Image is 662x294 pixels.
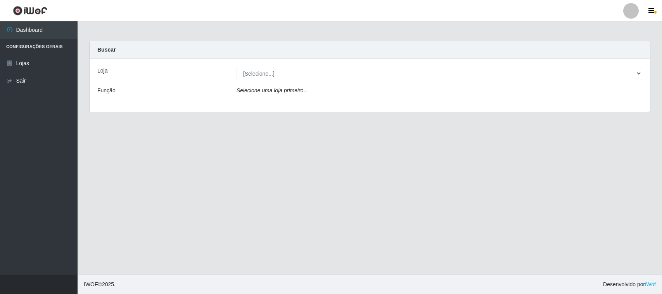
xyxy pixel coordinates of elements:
[97,47,116,53] strong: Buscar
[645,281,656,287] a: iWof
[603,280,656,289] span: Desenvolvido por
[84,281,98,287] span: IWOF
[13,6,47,16] img: CoreUI Logo
[97,86,116,95] label: Função
[237,87,308,93] i: Selecione uma loja primeiro...
[97,67,107,75] label: Loja
[84,280,116,289] span: © 2025 .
